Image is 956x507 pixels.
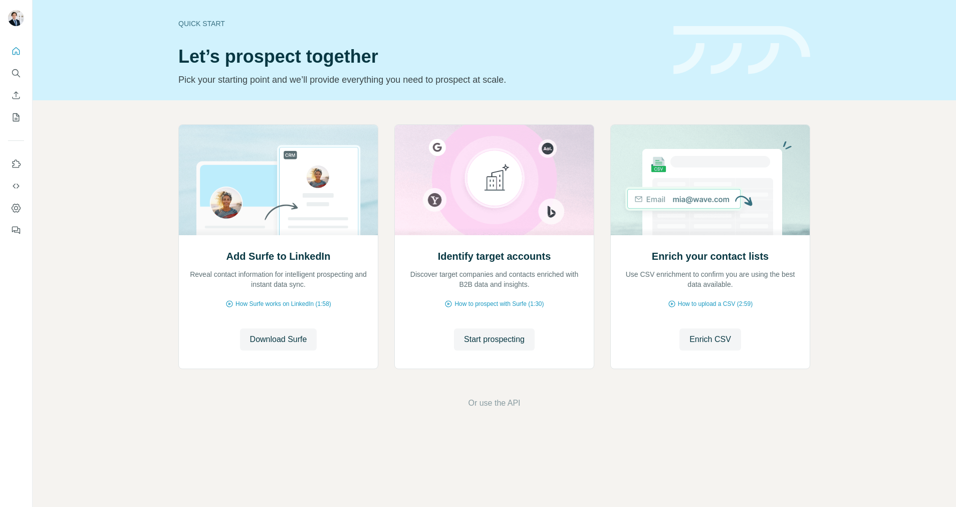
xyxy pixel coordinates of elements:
h2: Add Surfe to LinkedIn [226,249,331,263]
button: Dashboard [8,199,24,217]
h2: Enrich your contact lists [652,249,769,263]
p: Use CSV enrichment to confirm you are using the best data available. [621,269,800,289]
img: Identify target accounts [394,125,594,235]
button: My lists [8,108,24,126]
button: Use Surfe on LinkedIn [8,155,24,173]
span: How to upload a CSV (2:59) [678,299,753,308]
h2: Identify target accounts [438,249,551,263]
button: Feedback [8,221,24,239]
img: banner [673,26,810,75]
img: Add Surfe to LinkedIn [178,125,378,235]
img: Enrich your contact lists [610,125,810,235]
p: Pick your starting point and we’ll provide everything you need to prospect at scale. [178,73,661,87]
button: Download Surfe [240,328,317,351]
span: How to prospect with Surfe (1:30) [454,299,544,308]
button: Start prospecting [454,328,535,351]
p: Discover target companies and contacts enriched with B2B data and insights. [405,269,584,289]
span: How Surfe works on LinkedIn (1:58) [235,299,331,308]
button: Use Surfe API [8,177,24,195]
button: Quick start [8,42,24,60]
button: Or use the API [468,397,520,409]
span: Enrich CSV [689,333,731,346]
button: Search [8,64,24,82]
button: Enrich CSV [8,86,24,104]
h1: Let’s prospect together [178,47,661,67]
p: Reveal contact information for intelligent prospecting and instant data sync. [189,269,368,289]
div: Quick start [178,19,661,29]
span: Download Surfe [250,333,307,346]
button: Enrich CSV [679,328,741,351]
span: Start prospecting [464,333,525,346]
img: Avatar [8,10,24,26]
